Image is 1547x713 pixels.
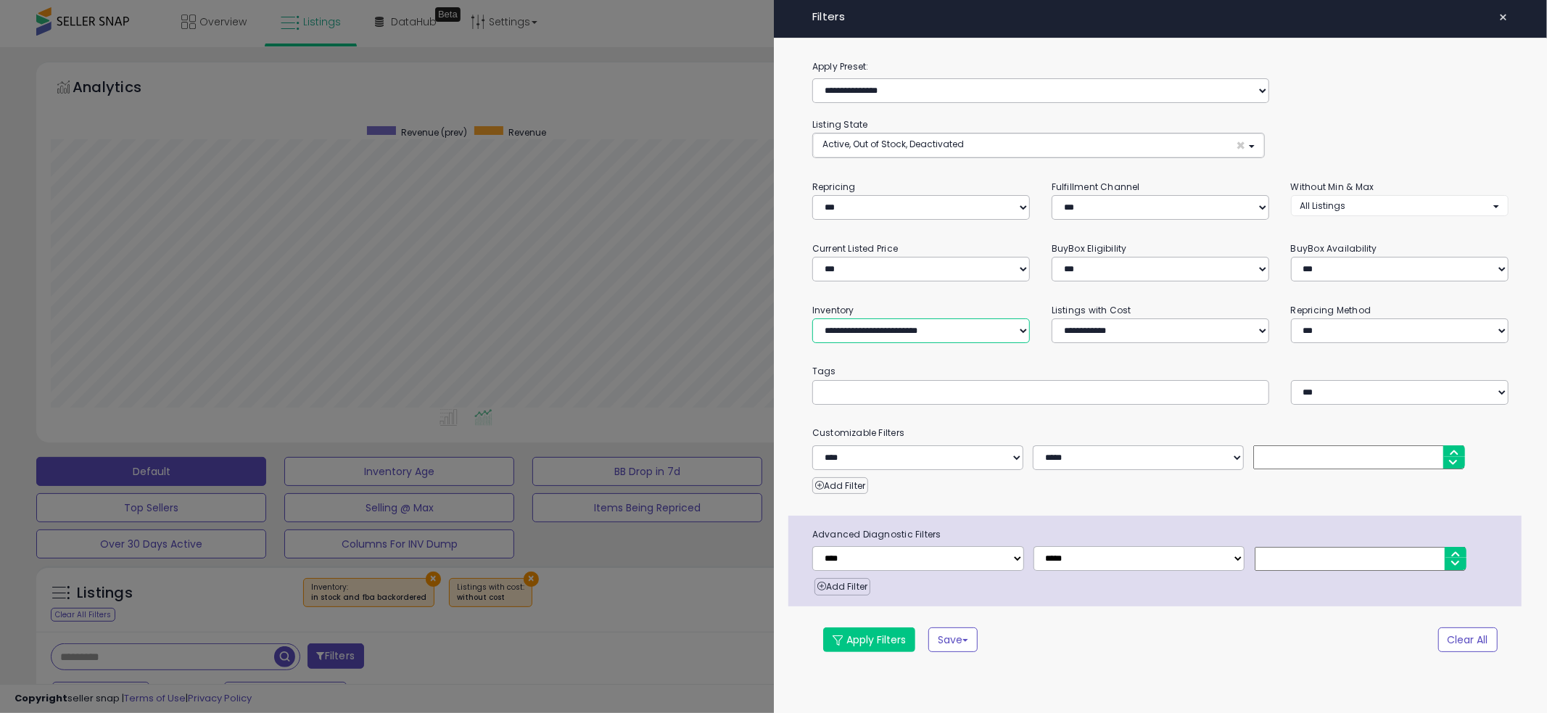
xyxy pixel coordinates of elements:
button: Save [928,627,978,652]
span: Active, Out of Stock, Deactivated [822,138,964,150]
small: Customizable Filters [801,425,1519,441]
h4: Filters [812,11,1509,23]
span: Advanced Diagnostic Filters [801,527,1522,543]
small: Repricing [812,181,856,193]
button: Add Filter [814,578,870,595]
button: × [1493,7,1514,28]
small: Repricing Method [1291,304,1371,316]
button: Clear All [1438,627,1498,652]
small: Inventory [812,304,854,316]
button: Apply Filters [823,627,915,652]
span: × [1499,7,1509,28]
small: Tags [801,363,1519,379]
small: BuyBox Eligibility [1052,242,1127,255]
small: Listings with Cost [1052,304,1131,316]
span: All Listings [1300,199,1346,212]
button: Active, Out of Stock, Deactivated × [813,133,1264,157]
small: Without Min & Max [1291,181,1374,193]
button: Add Filter [812,477,868,495]
small: Fulfillment Channel [1052,181,1140,193]
small: BuyBox Availability [1291,242,1377,255]
button: All Listings [1291,195,1509,216]
span: × [1237,138,1246,153]
small: Listing State [812,118,868,131]
label: Apply Preset: [801,59,1519,75]
small: Current Listed Price [812,242,898,255]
